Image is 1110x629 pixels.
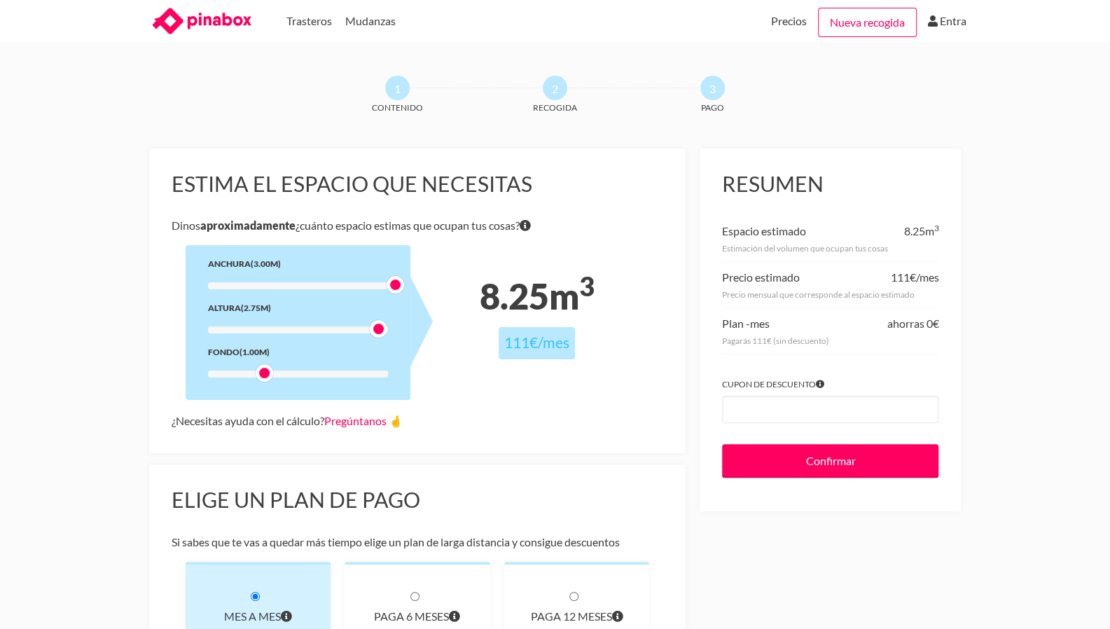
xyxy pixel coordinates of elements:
span: (1.00m) [240,347,270,357]
span: m [924,224,938,237]
div: Precio estimado [722,268,800,287]
div: ahorras 0€ [887,314,938,333]
div: Precio mensual que corresponde al espacio estimado [722,287,938,302]
span: 111€ [504,333,538,352]
span: 2 [543,76,567,100]
p: Dinos ¿cuánto espacio estimas que ocupan tus cosas? [172,216,664,235]
div: paga 6 meses [367,607,468,626]
span: /mes [538,333,569,352]
iframe: Chat Widget [858,450,1110,629]
span: /mes [915,270,938,284]
span: 8.25 [903,224,924,237]
span: Pagas cada 6 meses por el volumen que ocupan tus cosas. El precio incluye el descuento de 10% y e... [449,607,460,626]
div: Plan - [722,314,770,333]
div: Pagarás 111€ (sin descuento) [722,333,938,348]
span: (3.00m) [251,258,281,269]
span: Si tienes dudas sobre volumen exacto de tus cosas no te preocupes porque nuestro equipo te dirá e... [520,216,531,235]
span: Recogida [503,100,608,115]
div: Mes a mes [208,607,309,626]
div: Espacio estimado [722,221,806,241]
span: Pagas cada 12 meses por el volumen que ocupan tus cosas. El precio incluye el descuento de 20% y ... [611,607,623,626]
h3: Elige un plan de pago [172,487,664,513]
div: paga 12 meses [527,607,627,626]
span: 111€ [890,270,915,284]
span: Pago [660,100,765,115]
span: mes [750,317,770,330]
div: Altura [208,300,388,315]
span: 1 [385,76,410,100]
div: Widget de chat [858,450,1110,629]
sup: 3 [934,223,938,233]
input: Confirmar [722,444,938,478]
span: Pagas al principio de cada mes por el volumen que ocupan tus cosas. A diferencia de otros planes ... [281,607,292,626]
sup: 3 [578,270,594,302]
div: Anchura [208,256,388,271]
p: Si sabes que te vas a quedar más tiempo elige un plan de larga distancia y consigue descuentos [172,532,664,552]
span: m [548,275,594,317]
a: Pregúntanos 🤞 [324,414,403,427]
a: Nueva recogida [818,8,917,37]
span: Contenido [345,100,450,115]
label: Cupon de descuento [722,377,938,392]
div: Estimación del volumen que ocupan tus cosas [722,241,938,256]
span: Si tienes algún cupón introdúcelo para aplicar el descuento [816,377,824,392]
h3: Estima el espacio que necesitas [172,171,664,198]
div: ¿Necesitas ayuda con el cálculo? [172,411,664,431]
b: aproximadamente [200,219,296,232]
div: Fondo [208,345,388,359]
h3: Resumen [722,171,938,198]
span: (2.75m) [241,303,271,313]
span: 8.25 [479,275,548,317]
span: 3 [700,76,725,100]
